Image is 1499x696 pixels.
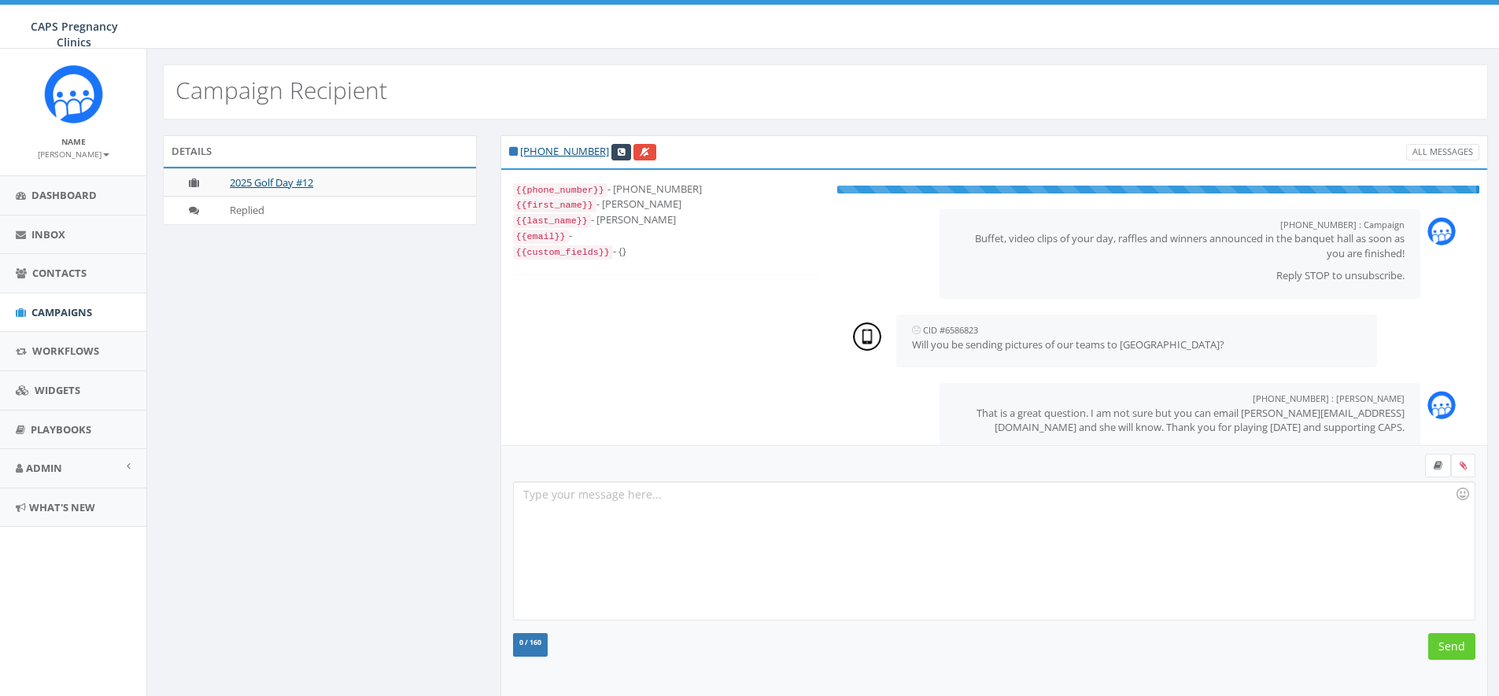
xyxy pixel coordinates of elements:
p: That is a great question. I am not sure but you can email [PERSON_NAME][EMAIL_ADDRESS][DOMAIN_NAM... [955,406,1405,435]
a: All Messages [1406,144,1479,160]
span: Attach your media [1451,454,1475,477]
label: Insert Template Text [1425,454,1451,477]
span: Workflows [32,344,99,358]
span: CAPS Pregnancy Clinics [31,19,118,50]
code: {{phone_number}} [513,183,607,197]
input: Send [1428,633,1475,660]
code: {{email}} [513,230,569,244]
p: Buffet, video clips of your day, raffles and winners announced in the banquet hall as soon as you... [955,231,1405,260]
img: person-7663c4fa307d6c3c676fe4775fa3fa0625478a53031cd108274f5a685e757777.png [853,322,881,351]
td: Replied [223,197,475,224]
small: [PHONE_NUMBER] : [PERSON_NAME] [1253,392,1405,404]
img: Rally_Corp_Icon_1.png [1427,217,1456,245]
div: - [513,228,818,244]
div: - [PERSON_NAME] [513,197,818,212]
a: [PHONE_NUMBER] [520,144,609,158]
span: Campaigns [31,305,92,319]
small: [PERSON_NAME] [38,149,109,160]
div: Use the TAB key to insert emoji faster [1453,484,1472,503]
span: Contacts [32,266,87,280]
p: Reply STOP to unsubscribe. [955,268,1405,283]
span: Inbox [31,227,65,241]
code: {{custom_fields}} [513,245,613,260]
span: Widgets [35,383,80,397]
img: Rally_Corp_Icon_1.png [1427,391,1456,419]
div: - [PERSON_NAME] [513,212,818,228]
span: What's New [29,500,95,514]
small: Name [61,136,86,147]
code: {{last_name}} [513,214,591,228]
small: [PHONE_NUMBER] : Campaign [1280,219,1405,230]
span: Admin [26,461,62,475]
div: - {} [513,244,818,260]
i: This phone number is subscribed and will receive texts. [509,146,518,157]
div: Details [163,135,477,167]
span: Playbooks [31,422,91,436]
span: Dashboard [31,188,97,202]
p: Will you be sending pictures of our teams to [GEOGRAPHIC_DATA]? [912,337,1361,352]
div: - [PHONE_NUMBER] [513,182,818,197]
img: Rally_Corp_Icon_1.png [44,64,103,123]
span: 0 / 160 [519,638,541,647]
a: [PERSON_NAME] [38,146,109,160]
a: 2025 Golf Day #12 [230,175,313,190]
h2: Campaign Recipient [175,77,387,103]
small: CID #6586823 [923,324,978,336]
code: {{first_name}} [513,198,596,212]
